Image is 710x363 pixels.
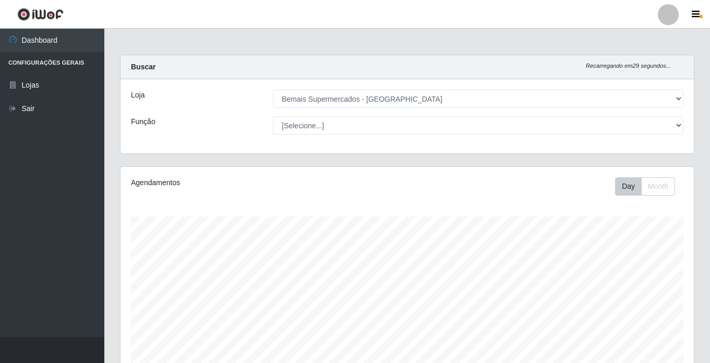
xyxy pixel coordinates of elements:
[131,116,155,127] label: Função
[615,177,675,196] div: First group
[131,90,145,101] label: Loja
[586,63,671,69] i: Recarregando em 29 segundos...
[615,177,642,196] button: Day
[615,177,683,196] div: Toolbar with button groups
[17,8,64,21] img: CoreUI Logo
[641,177,675,196] button: Month
[131,177,352,188] div: Agendamentos
[131,63,155,71] strong: Buscar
